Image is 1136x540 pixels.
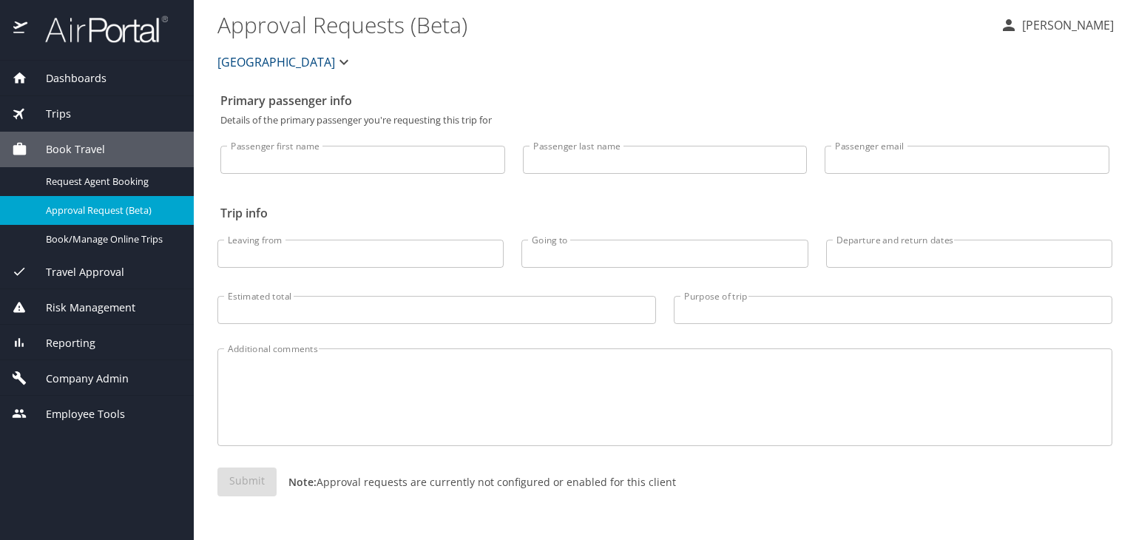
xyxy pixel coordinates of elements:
img: icon-airportal.png [13,15,29,44]
button: [PERSON_NAME] [994,12,1120,38]
span: Book Travel [27,141,105,158]
span: Risk Management [27,300,135,316]
strong: Note: [288,475,317,489]
h2: Primary passenger info [220,89,1109,112]
span: Company Admin [27,371,129,387]
h2: Trip info [220,201,1109,225]
h1: Approval Requests (Beta) [217,1,988,47]
span: Reporting [27,335,95,351]
span: Book/Manage Online Trips [46,232,176,246]
span: Approval Request (Beta) [46,203,176,217]
span: Request Agent Booking [46,175,176,189]
p: Approval requests are currently not configured or enabled for this client [277,474,676,490]
img: airportal-logo.png [29,15,168,44]
p: Details of the primary passenger you're requesting this trip for [220,115,1109,125]
span: Employee Tools [27,406,125,422]
span: [GEOGRAPHIC_DATA] [217,52,335,72]
p: [PERSON_NAME] [1018,16,1114,34]
button: [GEOGRAPHIC_DATA] [212,47,359,77]
span: Dashboards [27,70,106,87]
span: Trips [27,106,71,122]
span: Travel Approval [27,264,124,280]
